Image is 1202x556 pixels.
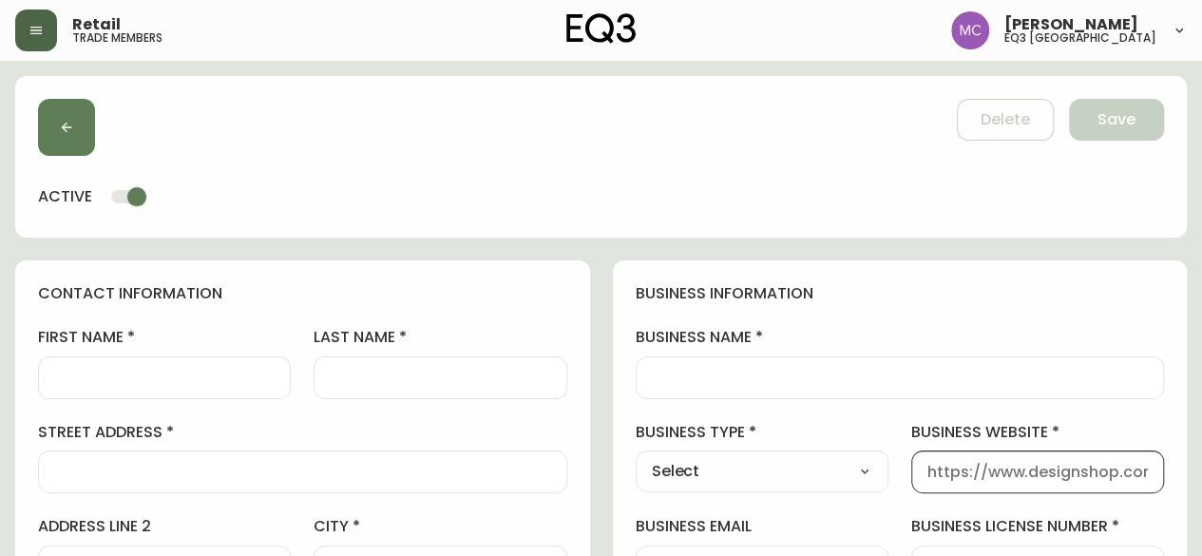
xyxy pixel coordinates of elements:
span: Retail [72,17,121,32]
label: business website [911,422,1164,443]
img: logo [566,13,637,44]
label: business email [636,516,888,537]
label: business license number [911,516,1164,537]
h4: active [38,186,92,207]
label: business type [636,422,888,443]
label: city [314,516,566,537]
h4: contact information [38,283,567,304]
label: business name [636,327,1165,348]
label: address line 2 [38,516,291,537]
h5: eq3 [GEOGRAPHIC_DATA] [1004,32,1156,44]
label: first name [38,327,291,348]
img: 6dbdb61c5655a9a555815750a11666cc [951,11,989,49]
h4: business information [636,283,1165,304]
h5: trade members [72,32,162,44]
label: street address [38,422,567,443]
span: [PERSON_NAME] [1004,17,1138,32]
label: last name [314,327,566,348]
input: https://www.designshop.com [927,463,1148,481]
